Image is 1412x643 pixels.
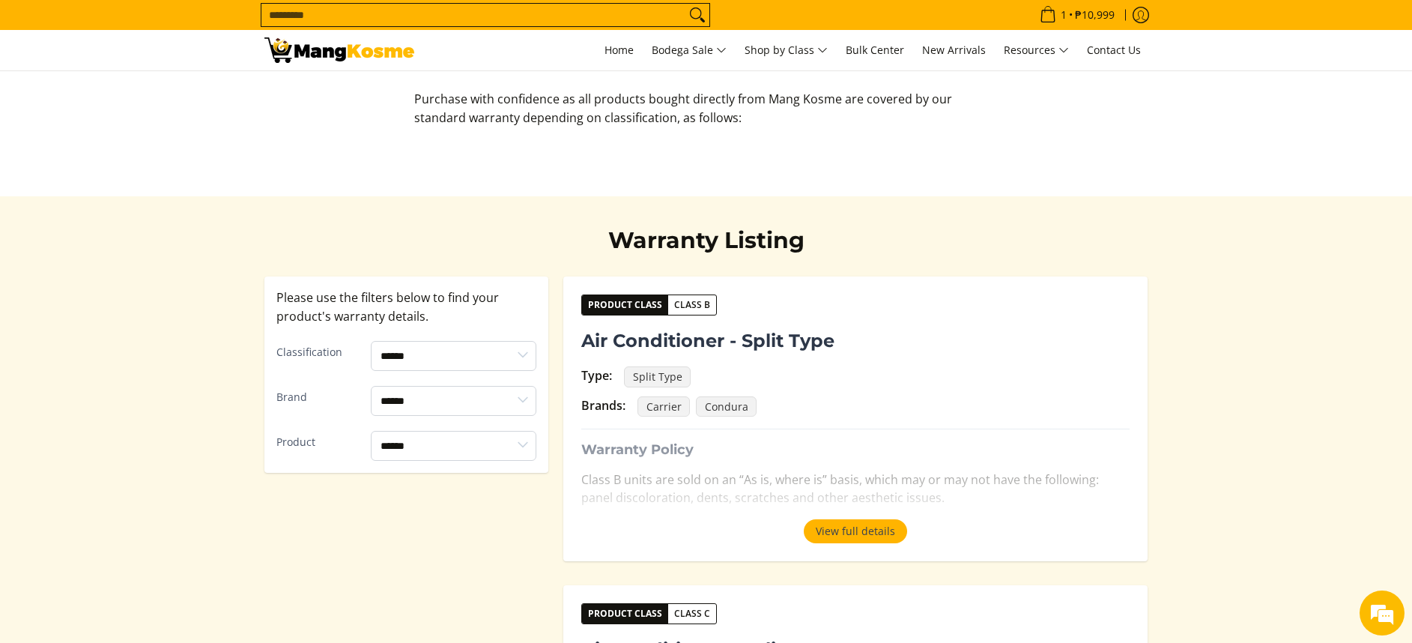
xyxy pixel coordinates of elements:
h2: Warranty Listing [489,226,924,255]
a: New Arrivals [915,30,993,70]
p: Please use the filters below to find your product's warranty details. [276,289,537,326]
button: View full details [804,519,907,543]
span: 1 [1058,10,1069,20]
span: Purchase with confidence as all products bought directly from Mang Kosme are covered by our stand... [414,91,952,126]
span: ₱10,999 [1073,10,1117,20]
img: Warranty and Return Policies l Mang Kosme [264,37,414,63]
a: Resources [996,30,1076,70]
button: Search [685,4,709,26]
span: Carrier [637,396,690,417]
a: Bodega Sale [644,30,734,70]
span: • [1035,7,1119,23]
nav: Main Menu [429,30,1148,70]
span: Condura [696,396,757,417]
label: Product [276,433,360,452]
a: Contact Us [1079,30,1148,70]
label: Brand [276,388,360,407]
span: Air Conditioner - Split Type [581,327,834,354]
span: Contact Us [1087,43,1141,57]
span: Product Class [582,295,668,315]
a: Shop by Class [737,30,835,70]
span: Shop by Class [745,41,828,60]
a: Bulk Center [838,30,912,70]
h3: Warranty Policy [581,441,1130,459]
label: Classification [276,343,360,362]
div: Type: [581,366,612,385]
span: Split Type [624,366,691,387]
span: Class C [668,606,716,621]
span: Bodega Sale [652,41,727,60]
div: Brands: [581,396,625,415]
span: Bulk Center [846,43,904,57]
a: Home [597,30,641,70]
p: Class B units are sold on an “As is, where is” basis, which may or may not have the following: pa... [581,471,1130,523]
span: Product Class [582,604,668,624]
span: Home [605,43,634,57]
span: New Arrivals [922,43,986,57]
span: Resources [1004,41,1069,60]
span: Class B [668,298,716,313]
